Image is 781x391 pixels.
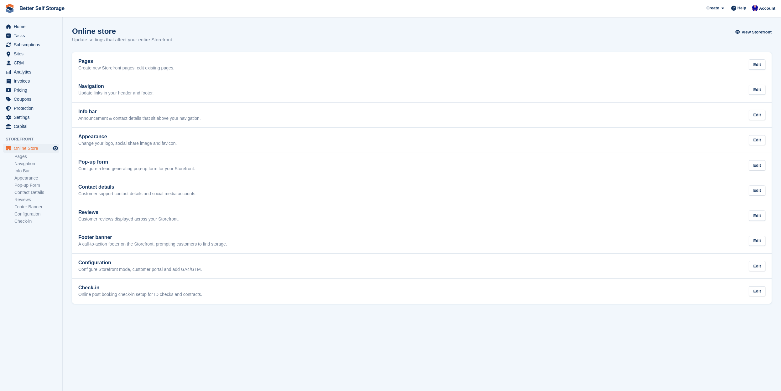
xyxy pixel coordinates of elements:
h2: Check-in [78,285,202,291]
span: Coupons [14,95,51,104]
a: Check-in Online post booking check-in setup for ID checks and contracts. Edit [72,279,772,304]
span: Protection [14,104,51,113]
span: View Storefront [742,29,772,35]
a: Configuration Configure Storefront mode, customer portal and add GA4/GTM. Edit [72,254,772,279]
h2: Info bar [78,109,201,114]
span: Tasks [14,31,51,40]
span: Subscriptions [14,40,51,49]
div: Edit [749,85,765,95]
a: menu [3,40,59,49]
p: Update settings that affect your entire Storefront. [72,36,173,43]
p: Customer support contact details and social media accounts. [78,191,196,197]
div: Edit [749,160,765,170]
a: menu [3,144,59,153]
a: Check-in [14,218,59,224]
span: Settings [14,113,51,122]
a: Contact details Customer support contact details and social media accounts. Edit [72,178,772,203]
h2: Navigation [78,84,154,89]
span: Online Store [14,144,51,153]
span: Help [737,5,746,11]
a: menu [3,122,59,131]
span: Storefront [6,136,62,142]
a: Pop-up Form [14,182,59,188]
a: Configuration [14,211,59,217]
a: Reviews [14,197,59,203]
span: Create [706,5,719,11]
h2: Pop-up form [78,159,195,165]
div: Edit [749,110,765,120]
img: stora-icon-8386f47178a22dfd0bd8f6a31ec36ba5ce8667c1dd55bd0f319d3a0aa187defe.svg [5,4,14,13]
a: menu [3,95,59,104]
span: Capital [14,122,51,131]
a: menu [3,22,59,31]
a: Contact Details [14,190,59,195]
a: Reviews Customer reviews displayed across your Storefront. Edit [72,203,772,228]
a: Navigation Update links in your header and footer. Edit [72,77,772,102]
a: Pages Create new Storefront pages, edit existing pages. Edit [72,52,772,77]
a: Footer Banner [14,204,59,210]
h2: Contact details [78,184,196,190]
a: menu [3,68,59,76]
div: Edit [749,135,765,145]
a: View Storefront [737,27,772,37]
a: Preview store [52,145,59,152]
span: Account [759,5,775,12]
p: Configure Storefront mode, customer portal and add GA4/GTM. [78,267,202,272]
a: Better Self Storage [17,3,67,13]
div: Edit [749,261,765,271]
a: menu [3,58,59,67]
span: Sites [14,49,51,58]
span: Invoices [14,77,51,85]
h1: Online store [72,27,173,35]
p: Update links in your header and footer. [78,90,154,96]
a: menu [3,86,59,94]
a: Footer banner A call-to-action footer on the Storefront, prompting customers to find storage. Edit [72,228,772,253]
div: Edit [749,236,765,246]
a: Navigation [14,161,59,167]
h2: Configuration [78,260,202,266]
p: Customer reviews displayed across your Storefront. [78,216,179,222]
p: Configure a lead generating pop-up form for your Storefront. [78,166,195,172]
a: Appearance Change your logo, social share image and favicon. Edit [72,128,772,153]
span: Analytics [14,68,51,76]
a: Info bar Announcement & contact details that sit above your navigation. Edit [72,103,772,128]
a: Appearance [14,175,59,181]
span: Pricing [14,86,51,94]
h2: Appearance [78,134,177,140]
div: Edit [749,211,765,221]
img: David Macdonald [752,5,758,11]
div: Edit [749,286,765,297]
h2: Pages [78,58,174,64]
div: Edit [749,185,765,196]
p: Change your logo, social share image and favicon. [78,141,177,146]
a: menu [3,104,59,113]
a: Info Bar [14,168,59,174]
p: Announcement & contact details that sit above your navigation. [78,116,201,121]
span: Home [14,22,51,31]
p: Create new Storefront pages, edit existing pages. [78,65,174,71]
p: Online post booking check-in setup for ID checks and contracts. [78,292,202,297]
h2: Footer banner [78,235,227,240]
h2: Reviews [78,210,179,215]
p: A call-to-action footer on the Storefront, prompting customers to find storage. [78,241,227,247]
a: menu [3,113,59,122]
a: menu [3,49,59,58]
span: CRM [14,58,51,67]
a: menu [3,77,59,85]
div: Edit [749,59,765,70]
a: Pages [14,154,59,160]
a: Pop-up form Configure a lead generating pop-up form for your Storefront. Edit [72,153,772,178]
a: menu [3,31,59,40]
